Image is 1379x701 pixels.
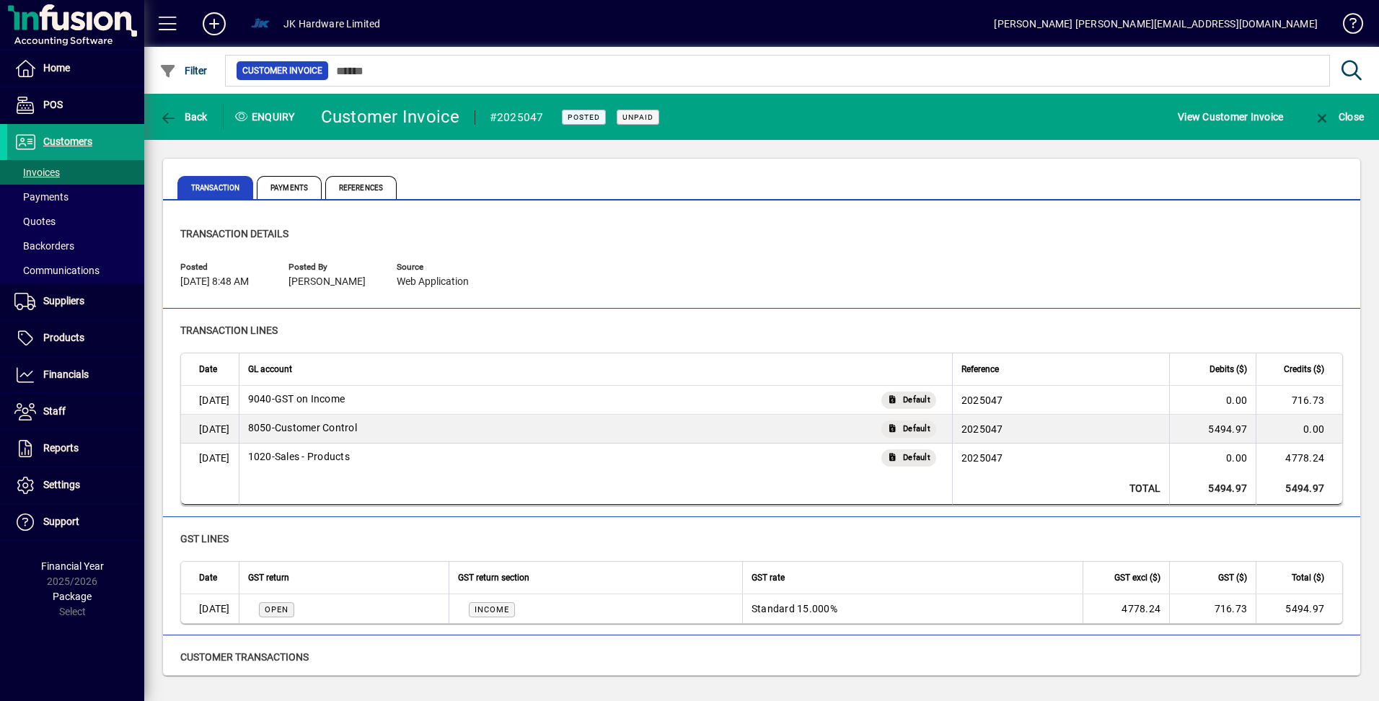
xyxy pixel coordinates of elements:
span: Home [43,62,70,74]
span: [DATE] 8:48 AM [180,276,249,288]
div: JK Hardware Limited [283,12,380,35]
a: POS [7,87,144,123]
span: Customer Control [248,420,357,435]
a: Staff [7,394,144,430]
td: 2025047 [952,386,1169,415]
td: 4778.24 [1256,444,1342,472]
span: POS [43,99,63,110]
span: Open [265,605,288,614]
td: Total [952,472,1169,505]
span: Web Application [397,276,469,288]
td: [DATE] [181,386,239,415]
span: Total ($) [1292,570,1324,586]
td: Standard 15.000% [742,594,1083,623]
a: Quotes [7,209,144,234]
span: Default [903,393,930,407]
td: [DATE] [181,594,239,623]
a: Suppliers [7,283,144,319]
a: Reports [7,431,144,467]
span: Date [199,361,217,377]
span: Invoices [14,167,60,178]
span: Payments [257,176,322,199]
span: GST excl ($) [1114,570,1160,586]
span: Communications [14,265,100,276]
span: Filter [159,65,208,76]
a: Payments [7,185,144,209]
a: Knowledge Base [1332,3,1361,50]
span: Reference [961,361,999,377]
td: 0.00 [1256,415,1342,444]
span: Posted [180,263,267,272]
span: GST ($) [1218,570,1247,586]
button: Add [191,11,237,37]
td: 5494.97 [1256,472,1342,505]
td: 0.00 [1169,386,1256,415]
a: Communications [7,258,144,283]
span: Financial Year [41,560,104,572]
span: Transaction lines [180,325,278,336]
span: References [325,176,397,199]
button: Close [1310,104,1367,130]
span: INCOME [475,605,509,614]
span: Quotes [14,216,56,227]
td: 4778.24 [1083,594,1169,623]
span: Sales - Products [248,449,350,464]
span: Posted by [288,263,375,272]
span: Support [43,516,79,527]
app-page-header-button: Close enquiry [1298,104,1379,130]
span: [PERSON_NAME] [288,276,366,288]
a: Settings [7,467,144,503]
span: View Customer Invoice [1178,105,1283,128]
span: Unpaid [622,113,653,122]
div: [PERSON_NAME] [PERSON_NAME][EMAIL_ADDRESS][DOMAIN_NAME] [994,12,1318,35]
span: Package [53,591,92,602]
span: Back [159,111,208,123]
span: Source [397,263,483,272]
span: Payments [14,191,69,203]
td: 2025047 [952,415,1169,444]
span: Debits ($) [1210,361,1247,377]
td: 5494.97 [1256,594,1342,623]
a: Invoices [7,160,144,185]
td: 5494.97 [1169,472,1256,505]
span: Close [1313,111,1364,123]
td: 716.73 [1256,386,1342,415]
span: GST lines [180,533,229,545]
a: Backorders [7,234,144,258]
span: Posted [568,113,600,122]
span: GST return section [458,570,529,586]
span: GST return [248,570,289,586]
a: Products [7,320,144,356]
span: GST on Income [248,392,345,406]
td: 2025047 [952,444,1169,472]
span: Transaction [177,176,253,199]
button: Profile [237,11,283,37]
span: Transaction details [180,228,288,239]
span: Customer Invoice [242,63,322,78]
span: Suppliers [43,295,84,307]
span: customer transactions [180,651,309,663]
td: [DATE] [181,444,239,472]
span: GST rate [752,570,785,586]
td: [DATE] [181,415,239,444]
span: Credits ($) [1284,361,1324,377]
div: Customer Invoice [321,105,460,128]
button: View Customer Invoice [1174,104,1287,130]
button: Filter [156,58,211,84]
span: Date [199,570,217,586]
button: Back [156,104,211,130]
td: 5494.97 [1169,415,1256,444]
span: Backorders [14,240,74,252]
span: Default [903,422,930,436]
td: 716.73 [1169,594,1256,623]
span: Products [43,332,84,343]
div: #2025047 [490,106,544,129]
app-page-header-button: Back [144,104,224,130]
a: Home [7,50,144,87]
span: Financials [43,369,89,380]
div: Enquiry [224,105,310,128]
span: Settings [43,479,80,490]
td: 0.00 [1169,444,1256,472]
span: Customers [43,136,92,147]
span: Reports [43,442,79,454]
